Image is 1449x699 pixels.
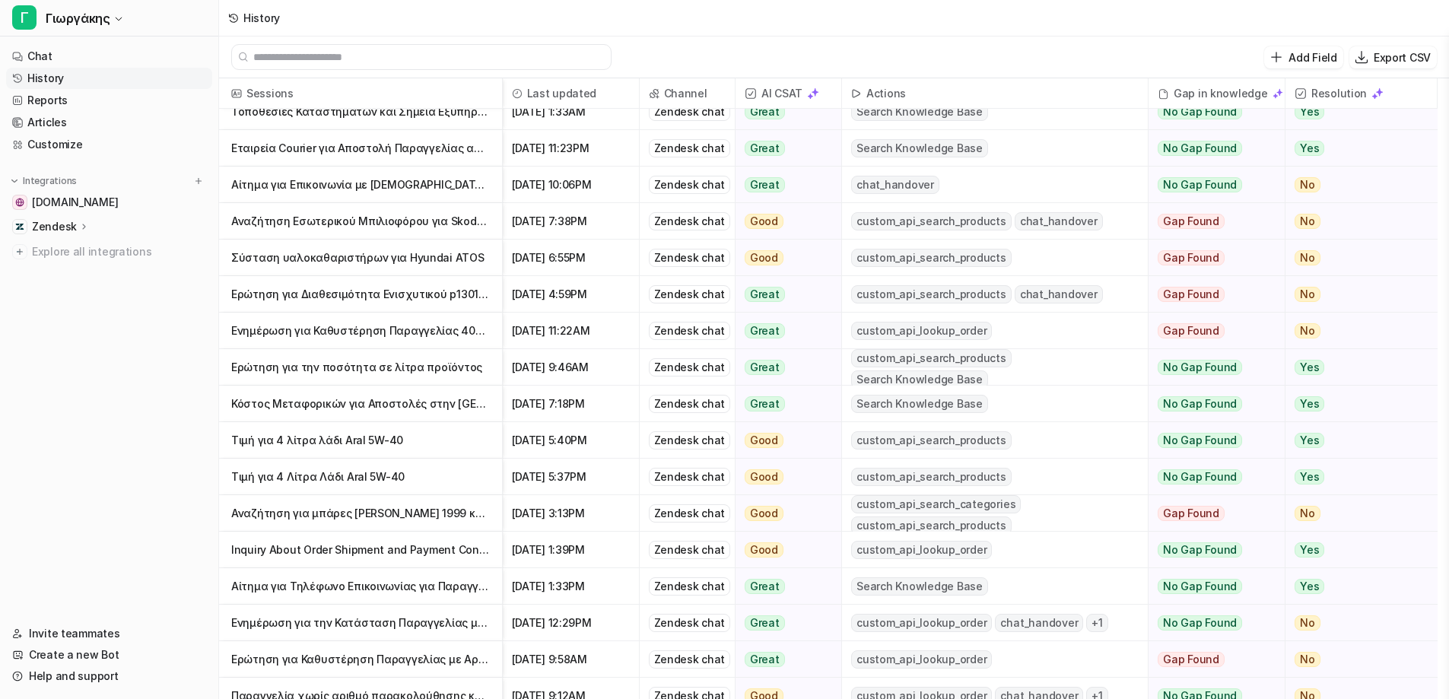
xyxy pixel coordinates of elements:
[745,652,785,667] span: Great
[1158,433,1242,448] span: No Gap Found
[745,287,785,302] span: Great
[1295,469,1324,485] span: Yes
[231,568,490,605] p: Αίτημα για Τηλέφωνο Επικοινωνίας για Παραγγελία
[6,192,212,213] a: oil-stores.gr[DOMAIN_NAME]
[851,577,988,596] span: Search Knowledge Base
[1285,568,1425,605] button: Yes
[6,623,212,644] a: Invite teammates
[745,323,785,338] span: Great
[15,198,24,207] img: oil-stores.gr
[231,459,490,495] p: Τιμή για 4 Λίτρα Λάδι Aral 5W-40
[1285,422,1425,459] button: Yes
[1285,641,1425,678] button: No
[1295,506,1320,521] span: No
[1149,94,1273,130] button: No Gap Found
[851,322,992,340] span: custom_api_lookup_order
[509,130,633,167] span: [DATE] 11:23PM
[509,459,633,495] span: [DATE] 5:37PM
[851,516,1012,535] span: custom_api_search_products
[1158,396,1242,411] span: No Gap Found
[649,541,731,559] div: Zendesk chat
[231,386,490,422] p: Κόστος Μεταφορικών για Αποστολές στην [GEOGRAPHIC_DATA]
[1374,49,1431,65] p: Export CSV
[231,240,490,276] p: Σύσταση υαλοκαθαριστήρων για Hyundai ATOS
[1289,49,1336,65] p: Add Field
[736,276,832,313] button: Great
[1149,349,1273,386] button: No Gap Found
[851,614,992,632] span: custom_api_lookup_order
[509,568,633,605] span: [DATE] 1:33PM
[46,8,110,29] span: Γιωργάκης
[9,176,20,186] img: expand menu
[1149,240,1273,276] button: Gap Found
[649,577,731,596] div: Zendesk chat
[1015,212,1103,230] span: chat_handover
[509,605,633,641] span: [DATE] 12:29PM
[1295,104,1324,119] span: Yes
[646,78,729,109] span: Channel
[509,94,633,130] span: [DATE] 1:33AM
[1295,433,1324,448] span: Yes
[231,276,490,313] p: Ερώτηση για Διαθεσιμότητα Ενισχυτικού p1301OB
[1285,495,1425,532] button: No
[1285,94,1425,130] button: Yes
[1149,459,1273,495] button: No Gap Found
[1149,532,1273,568] button: No Gap Found
[243,10,280,26] div: History
[6,134,212,155] a: Customize
[1158,652,1225,667] span: Gap Found
[509,240,633,276] span: [DATE] 6:55PM
[1158,579,1242,594] span: No Gap Found
[649,322,731,340] div: Zendesk chat
[1295,287,1320,302] span: No
[1158,177,1242,192] span: No Gap Found
[231,130,490,167] p: Εταιρεία Courier για Αποστολή Παραγγελίας από [DOMAIN_NAME]
[736,641,832,678] button: Great
[509,78,633,109] span: Last updated
[1264,46,1343,68] button: Add Field
[649,358,731,377] div: Zendesk chat
[231,167,490,203] p: Αίτημα για Επικοινωνία με [DEMOGRAPHIC_DATA] Εξυπηρέτησης Πελατών
[851,349,1012,367] span: custom_api_search_products
[866,78,906,109] h2: Actions
[231,313,490,349] p: Ενημέρωση για Καθυστέρηση Παραγγελίας 409301
[6,112,212,133] a: Articles
[509,313,633,349] span: [DATE] 11:22AM
[23,175,77,187] p: Integrations
[509,203,633,240] span: [DATE] 7:38PM
[745,396,785,411] span: Great
[649,103,731,121] div: Zendesk chat
[193,176,204,186] img: menu_add.svg
[745,506,783,521] span: Good
[736,532,832,568] button: Good
[1158,104,1242,119] span: No Gap Found
[851,176,939,194] span: chat_handover
[231,94,490,130] p: Τοποθεσίες Καταστημάτων και Σημεία Εξυπηρέτησης
[6,46,212,67] a: Chat
[1149,641,1273,678] button: Gap Found
[1292,78,1431,109] span: Resolution
[736,605,832,641] button: Great
[12,5,37,30] span: Γ
[1086,614,1108,632] span: + 1
[6,68,212,89] a: History
[1285,313,1425,349] button: No
[1285,130,1425,167] button: Yes
[649,285,731,303] div: Zendesk chat
[1285,459,1425,495] button: Yes
[231,495,490,532] p: Αναζήτηση για μπάρες [PERSON_NAME] 1999 και προτάσεις αγοράς
[1295,141,1324,156] span: Yes
[1149,276,1273,313] button: Gap Found
[509,641,633,678] span: [DATE] 9:58AM
[12,244,27,259] img: explore all integrations
[32,195,118,210] span: [DOMAIN_NAME]
[1285,203,1425,240] button: No
[1285,532,1425,568] button: Yes
[649,431,731,450] div: Zendesk chat
[1295,323,1320,338] span: No
[231,641,490,678] p: Ερώτηση για Καθυστέρηση Παραγγελίας με Αριθμό 409301
[1158,323,1225,338] span: Gap Found
[851,370,988,389] span: Search Knowledge Base
[851,650,992,669] span: custom_api_lookup_order
[736,568,832,605] button: Great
